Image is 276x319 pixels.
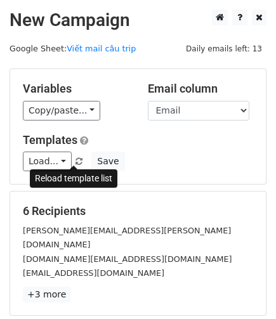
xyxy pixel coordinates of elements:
iframe: Chat Widget [213,258,276,319]
a: Templates [23,133,77,146]
small: [EMAIL_ADDRESS][DOMAIN_NAME] [23,268,164,278]
div: Reload template list [30,169,117,188]
a: +3 more [23,287,70,303]
h2: New Campaign [10,10,266,31]
h5: 6 Recipients [23,204,253,218]
small: [PERSON_NAME][EMAIL_ADDRESS][PERSON_NAME][DOMAIN_NAME] [23,226,231,250]
small: [DOMAIN_NAME][EMAIL_ADDRESS][DOMAIN_NAME] [23,254,232,264]
a: Copy/paste... [23,101,100,120]
a: Viết mail câu trip [67,44,136,53]
h5: Email column [148,82,254,96]
a: Load... [23,152,72,171]
small: Google Sheet: [10,44,136,53]
h5: Variables [23,82,129,96]
a: Daily emails left: 13 [181,44,266,53]
button: Save [91,152,124,171]
span: Daily emails left: 13 [181,42,266,56]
